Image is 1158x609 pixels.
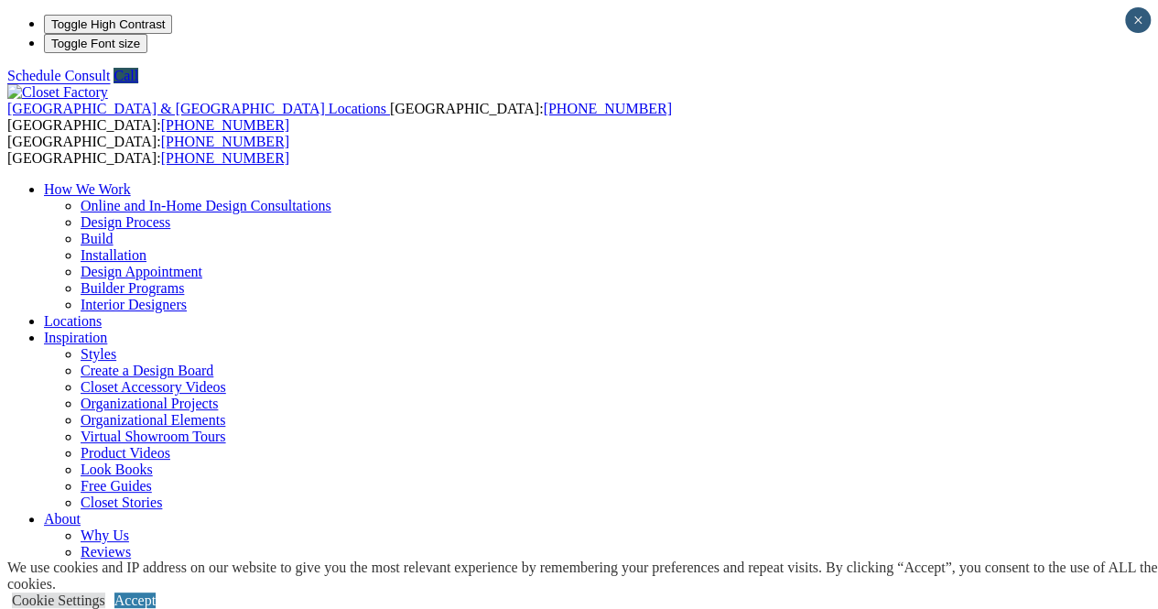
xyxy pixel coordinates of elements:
a: Design Process [81,214,170,230]
a: Closet Accessory Videos [81,379,226,395]
button: Close [1125,7,1151,33]
div: We use cookies and IP address on our website to give you the most relevant experience by remember... [7,560,1158,593]
button: Toggle Font size [44,34,147,53]
a: Organizational Projects [81,396,218,411]
a: Product Videos [81,445,170,461]
a: Free Guides [81,478,152,494]
a: Schedule Consult [7,68,110,83]
a: [PHONE_NUMBER] [161,134,289,149]
a: Interior Designers [81,297,187,312]
a: Virtual Showroom Tours [81,429,226,444]
a: Online and In-Home Design Consultations [81,198,331,213]
a: Locations [44,313,102,329]
a: About [44,511,81,527]
a: Styles [81,346,116,362]
a: Inspiration [44,330,107,345]
a: Build [81,231,114,246]
span: Toggle High Contrast [51,17,165,31]
img: Closet Factory [7,84,108,101]
a: How We Work [44,181,131,197]
button: Toggle High Contrast [44,15,172,34]
a: Installation [81,247,146,263]
a: Call [114,68,138,83]
a: Accept [114,593,156,608]
a: Closet Stories [81,495,162,510]
a: Create a Design Board [81,363,213,378]
a: [GEOGRAPHIC_DATA] & [GEOGRAPHIC_DATA] Locations [7,101,390,116]
a: [PHONE_NUMBER] [161,150,289,166]
a: Cookie Settings [12,593,105,608]
a: Organizational Elements [81,412,225,428]
span: [GEOGRAPHIC_DATA]: [GEOGRAPHIC_DATA]: [7,134,289,166]
a: Builder Programs [81,280,184,296]
span: [GEOGRAPHIC_DATA] & [GEOGRAPHIC_DATA] Locations [7,101,386,116]
span: [GEOGRAPHIC_DATA]: [GEOGRAPHIC_DATA]: [7,101,672,133]
a: Design Appointment [81,264,202,279]
a: Reviews [81,544,131,560]
a: Why Us [81,527,129,543]
a: Look Books [81,462,153,477]
a: [PHONE_NUMBER] [161,117,289,133]
span: Toggle Font size [51,37,140,50]
a: [PHONE_NUMBER] [543,101,671,116]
